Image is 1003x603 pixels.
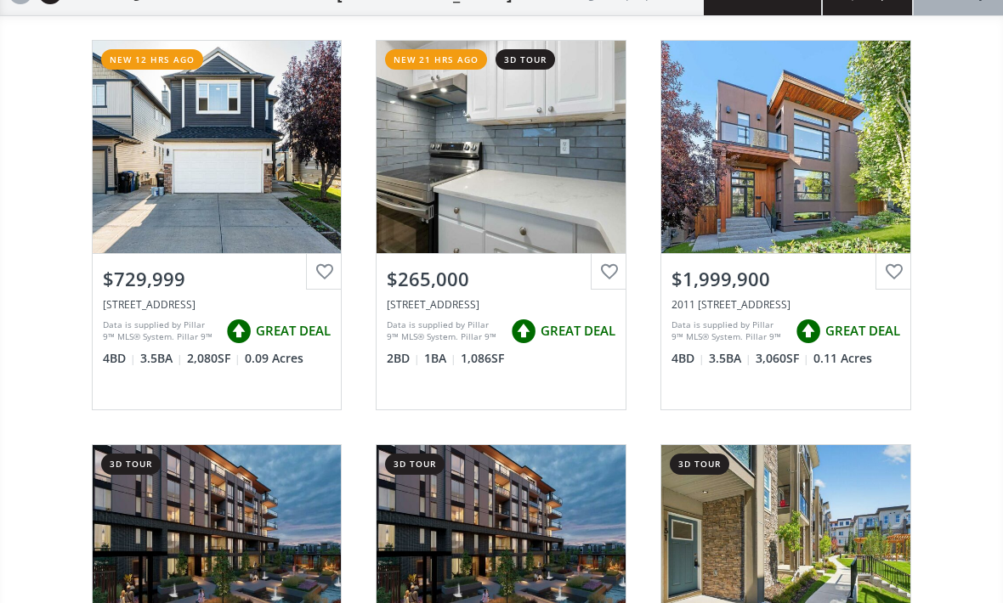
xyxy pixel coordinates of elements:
span: 3.5 BA [709,350,751,367]
span: 0.09 Acres [245,350,303,367]
span: 1 BA [424,350,456,367]
span: 2,080 SF [187,350,241,367]
div: Data is supplied by Pillar 9™ MLS® System. Pillar 9™ is the owner of the copyright in its MLS® Sy... [103,318,218,344]
span: 3.5 BA [140,350,183,367]
div: 2520 Palliser Drive SW #1005, Calgary, AB T2V 4S9 [387,297,615,312]
span: 2 BD [387,350,420,367]
div: Data is supplied by Pillar 9™ MLS® System. Pillar 9™ is the owner of the copyright in its MLS® Sy... [387,318,502,344]
a: $1,999,9002011 [STREET_ADDRESS]Data is supplied by Pillar 9™ MLS® System. Pillar 9™ is the owner ... [643,23,928,427]
span: GREAT DEAL [256,322,331,340]
div: 57 Saddlecrest Park NE, Calgary, AB T3J 5L4 [103,297,331,312]
div: $1,999,900 [671,266,900,292]
span: 3,060 SF [756,350,809,367]
span: 4 BD [671,350,705,367]
a: new 12 hrs ago$729,999[STREET_ADDRESS]Data is supplied by Pillar 9™ MLS® System. Pillar 9™ is the... [75,23,360,427]
div: $729,999 [103,266,331,292]
span: GREAT DEAL [541,322,615,340]
div: $265,000 [387,266,615,292]
div: Data is supplied by Pillar 9™ MLS® System. Pillar 9™ is the owner of the copyright in its MLS® Sy... [671,318,787,344]
img: rating icon [222,314,256,348]
span: 4 BD [103,350,136,367]
img: rating icon [791,314,825,348]
span: 1,086 SF [461,350,504,367]
img: rating icon [507,314,541,348]
span: GREAT DEAL [825,322,900,340]
div: 2011 29 Avenue SW, Calgary, AB T2T 1N4 [671,297,900,312]
span: 0.11 Acres [813,350,872,367]
a: new 21 hrs ago3d tour$265,000[STREET_ADDRESS]Data is supplied by Pillar 9™ MLS® System. Pillar 9™... [359,23,643,427]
